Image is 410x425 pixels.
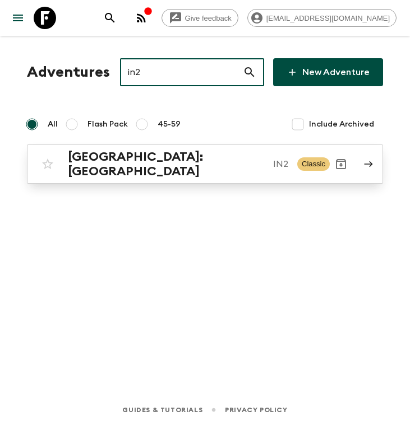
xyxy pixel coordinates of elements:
h2: [GEOGRAPHIC_DATA]: [GEOGRAPHIC_DATA] [68,150,264,179]
span: Include Archived [309,119,374,130]
span: Flash Pack [87,119,128,130]
p: IN2 [273,157,288,171]
button: menu [7,7,29,29]
span: 45-59 [158,119,181,130]
input: e.g. AR1, Argentina [120,57,243,88]
a: Guides & Tutorials [122,404,202,416]
span: Give feedback [179,14,238,22]
h1: Adventures [27,61,110,83]
div: [EMAIL_ADDRESS][DOMAIN_NAME] [247,9,397,27]
span: [EMAIL_ADDRESS][DOMAIN_NAME] [260,14,396,22]
button: search adventures [99,7,121,29]
a: New Adventure [273,58,383,86]
a: Privacy Policy [225,404,287,416]
button: Archive [330,153,352,175]
span: All [48,119,58,130]
a: Give feedback [162,9,238,27]
span: Classic [297,157,330,171]
a: [GEOGRAPHIC_DATA]: [GEOGRAPHIC_DATA]IN2ClassicArchive [27,144,383,184]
